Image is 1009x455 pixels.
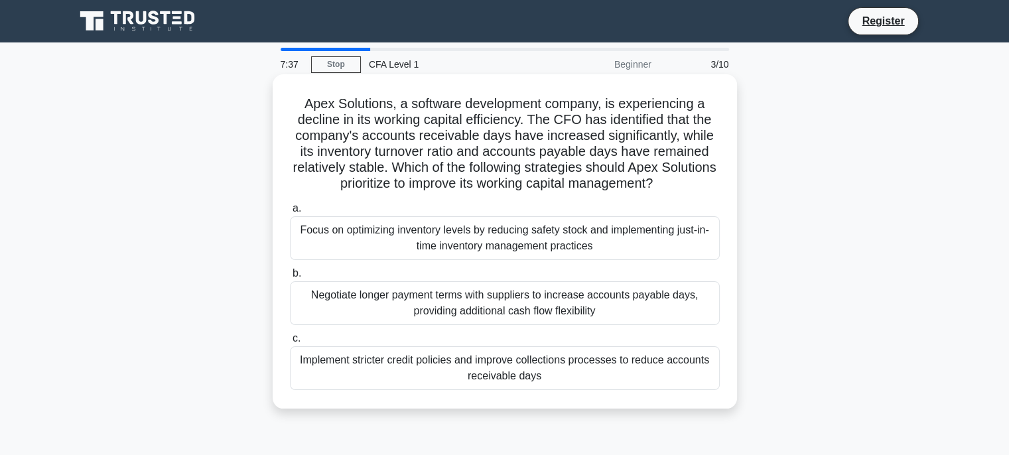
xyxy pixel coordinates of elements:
[290,281,720,325] div: Negotiate longer payment terms with suppliers to increase accounts payable days, providing additi...
[273,51,311,78] div: 7:37
[854,13,912,29] a: Register
[290,346,720,390] div: Implement stricter credit policies and improve collections processes to reduce accounts receivabl...
[293,202,301,214] span: a.
[659,51,737,78] div: 3/10
[290,216,720,260] div: Focus on optimizing inventory levels by reducing safety stock and implementing just-in-time inven...
[293,267,301,279] span: b.
[289,96,721,192] h5: Apex Solutions, a software development company, is experiencing a decline in its working capital ...
[293,332,301,344] span: c.
[311,56,361,73] a: Stop
[543,51,659,78] div: Beginner
[361,51,543,78] div: CFA Level 1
